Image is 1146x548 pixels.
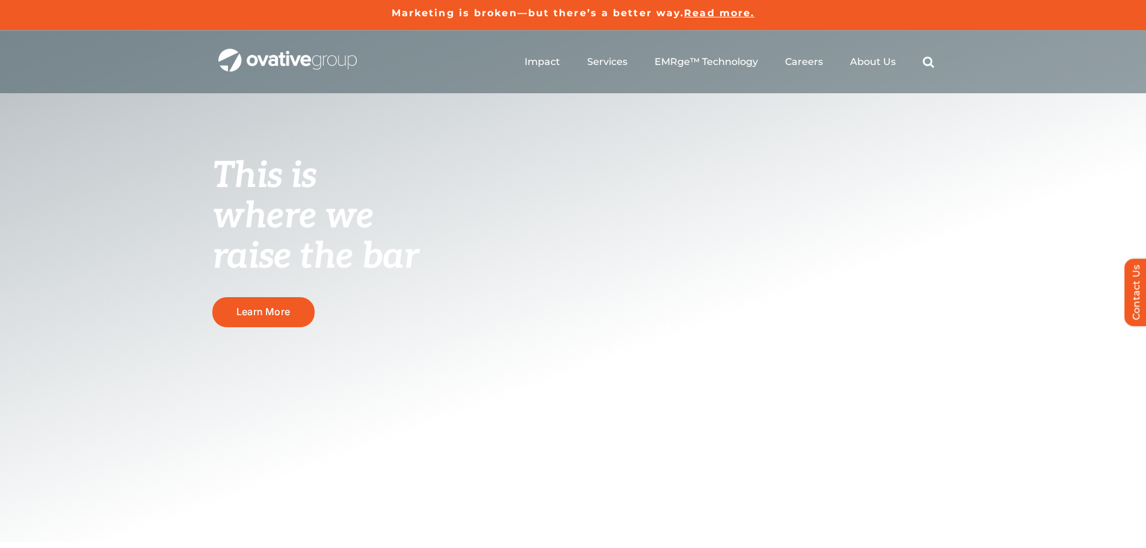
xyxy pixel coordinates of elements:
span: This is [212,155,317,198]
span: where we raise the bar [212,195,419,279]
a: Marketing is broken—but there’s a better way. [392,7,685,19]
a: EMRge™ Technology [655,56,758,68]
nav: Menu [525,43,934,81]
span: Learn More [236,306,290,318]
a: OG_Full_horizontal_WHT [218,48,357,59]
a: About Us [850,56,896,68]
a: Search [923,56,934,68]
a: Careers [785,56,823,68]
a: Services [587,56,627,68]
a: Read more. [684,7,754,19]
a: Impact [525,56,560,68]
a: Learn More [212,297,315,327]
